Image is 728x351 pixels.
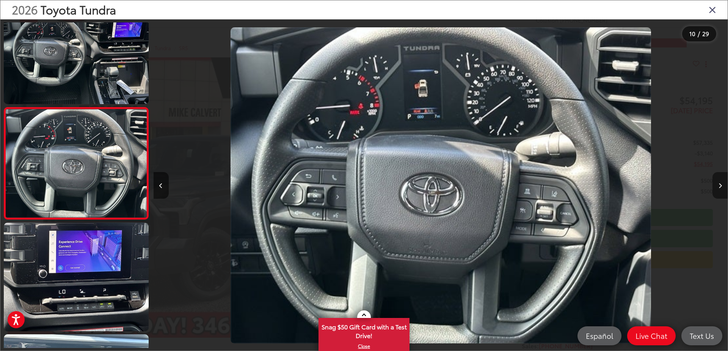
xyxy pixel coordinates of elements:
div: 2026 Toyota Tundra SR5 9 [154,27,728,343]
img: 2026 Toyota Tundra SR5 [231,27,651,343]
a: Text Us [681,326,722,345]
span: Text Us [686,331,718,340]
span: Español [582,331,617,340]
span: Snag $50 Gift Card with a Test Drive! [319,319,409,342]
span: 10 [689,29,695,38]
img: 2026 Toyota Tundra SR5 [2,221,150,332]
span: / [697,31,701,36]
button: Previous image [154,172,169,199]
span: Live Chat [632,331,671,340]
span: 29 [702,29,709,38]
img: 2026 Toyota Tundra SR5 [4,109,148,217]
button: Next image [712,172,728,199]
span: Toyota Tundra [41,1,116,17]
a: Live Chat [627,326,676,345]
a: Español [577,326,621,345]
i: Close gallery [709,5,716,14]
span: 2026 [12,1,38,17]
